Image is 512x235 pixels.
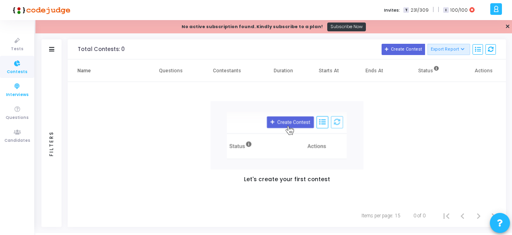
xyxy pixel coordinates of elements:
th: Contestants [194,59,261,82]
label: Invites: [384,7,400,14]
span: Interviews [6,92,29,98]
button: Last page [487,208,503,224]
th: Questions [148,59,194,82]
div: Items per page: [361,212,393,219]
a: ✕ [505,22,510,31]
span: I [443,7,448,13]
th: Ends At [351,59,397,82]
div: No active subscription found. Kindly subscribe to a plan! [182,23,323,30]
button: Next page [471,208,487,224]
img: logo [10,2,70,18]
span: Questions [6,114,29,121]
span: Candidates [4,137,30,144]
button: Export Report [427,44,471,55]
h5: Let's create your first contest [244,176,330,183]
th: Name [68,59,148,82]
th: Starts At [306,59,352,82]
button: Previous page [454,208,471,224]
img: new test/contest [211,101,363,170]
div: 0 of 0 [413,212,425,219]
span: 231/309 [411,7,429,14]
span: | [438,6,439,14]
div: Filters [48,99,55,188]
div: 15 [395,212,401,219]
button: First page [438,208,454,224]
th: Duration [261,59,306,82]
span: | [433,6,434,14]
a: Subscribe Now [327,22,366,31]
button: Create Contest [382,44,425,55]
th: Actions [460,59,506,82]
span: Tests [11,46,23,53]
th: Status [397,59,460,82]
span: T [403,7,409,13]
div: Total Contests: 0 [78,46,125,53]
span: Contests [7,69,27,76]
span: 100/100 [450,7,468,14]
